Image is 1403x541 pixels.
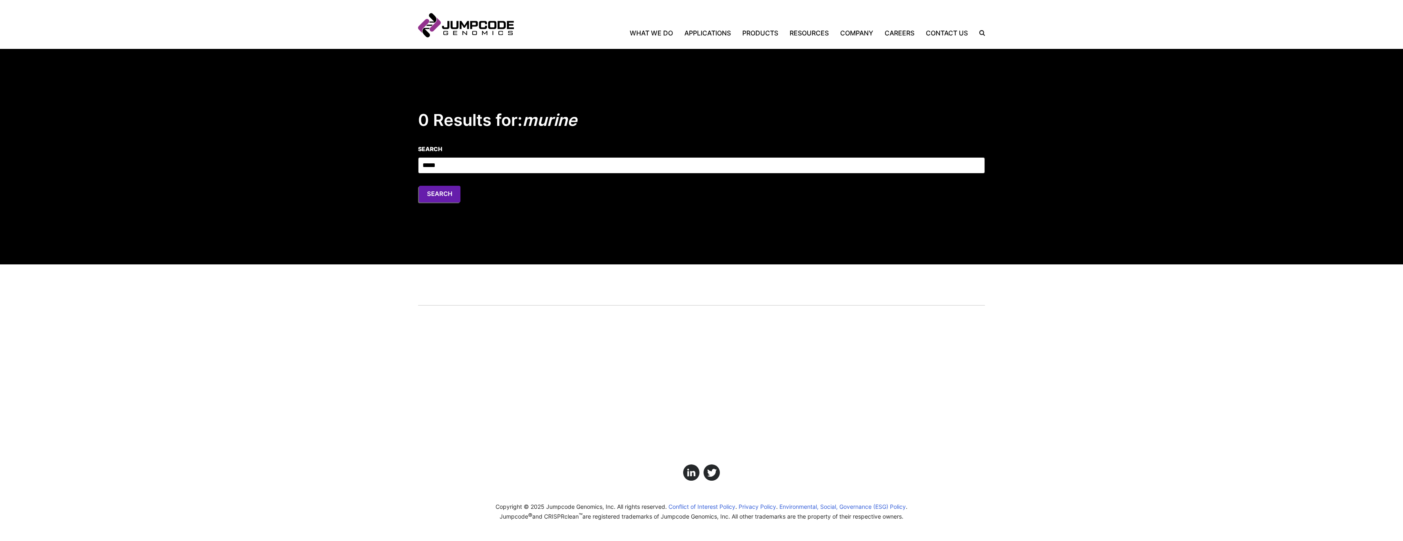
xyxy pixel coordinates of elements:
[784,28,834,38] a: Resources
[418,145,985,153] label: Search
[879,28,920,38] a: Careers
[679,28,737,38] a: Applications
[418,110,985,130] h2: 0 Results for:
[579,512,582,519] sup: ™
[418,511,985,521] p: Jumpcode and CRISPRclean are registered trademarks of Jumpcode Genomics, Inc. All other trademark...
[739,503,778,510] a: Privacy Policy
[514,28,974,38] nav: Primary Navigation
[920,28,974,38] a: Contact Us
[737,28,784,38] a: Products
[668,503,737,510] a: Conflict of Interest Policy
[630,28,679,38] a: What We Do
[496,503,667,510] span: Copyright © 2025 Jumpcode Genomics, Inc. All rights reserved.
[528,512,532,519] sup: ®
[522,110,577,130] em: murine
[419,186,460,202] button: Search
[974,30,985,36] label: Search the site.
[834,28,879,38] a: Company
[683,464,699,481] a: Click here to view us on LinkedIn
[704,464,720,481] a: Click here to view us on Twitter
[779,503,907,510] a: Environmental, Social, Governance (ESG) Policy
